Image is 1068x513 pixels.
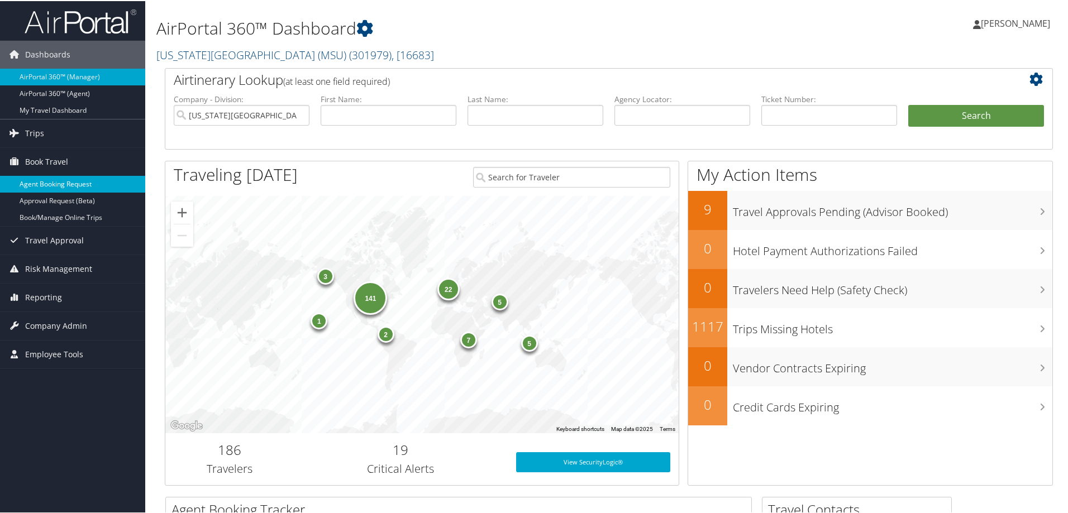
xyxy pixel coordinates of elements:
span: Travel Approval [25,226,84,253]
div: 141 [354,280,387,314]
button: Keyboard shortcuts [556,424,604,432]
h3: Travelers Need Help (Safety Check) [733,276,1052,297]
h1: AirPortal 360™ Dashboard [156,16,760,39]
h2: 9 [688,199,727,218]
button: Search [908,104,1044,126]
label: Company - Division: [174,93,309,104]
span: Reporting [25,282,62,310]
h2: 19 [302,439,499,458]
button: Zoom out [171,223,193,246]
h2: 0 [688,394,727,413]
h1: My Action Items [688,162,1052,185]
label: First Name: [321,93,456,104]
label: Last Name: [468,93,603,104]
span: ( 301979 ) [349,46,392,61]
a: 0Vendor Contracts Expiring [688,346,1052,385]
label: Agency Locator: [614,93,750,104]
a: 0Hotel Payment Authorizations Failed [688,229,1052,268]
img: airportal-logo.png [25,7,136,33]
span: Book Travel [25,147,68,175]
span: Employee Tools [25,339,83,367]
h2: Airtinerary Lookup [174,69,970,88]
div: 1 [311,311,327,328]
span: Risk Management [25,254,92,282]
span: Company Admin [25,311,87,339]
a: [PERSON_NAME] [973,6,1061,39]
h2: 0 [688,277,727,296]
span: [PERSON_NAME] [981,16,1050,28]
span: Map data ©2025 [611,425,653,431]
a: Terms (opens in new tab) [660,425,675,431]
h3: Trips Missing Hotels [733,315,1052,336]
span: Dashboards [25,40,70,68]
div: 5 [491,293,508,309]
a: View SecurityLogic® [516,451,670,471]
h3: Travel Approvals Pending (Advisor Booked) [733,198,1052,219]
a: [US_STATE][GEOGRAPHIC_DATA] (MSU) [156,46,434,61]
span: (at least one field required) [283,74,390,87]
img: Google [168,418,205,432]
h2: 1117 [688,316,727,335]
button: Zoom in [171,200,193,223]
div: 22 [437,277,459,299]
span: Trips [25,118,44,146]
a: Open this area in Google Maps (opens a new window) [168,418,205,432]
h3: Credit Cards Expiring [733,393,1052,414]
div: 7 [460,330,476,347]
a: 0Credit Cards Expiring [688,385,1052,424]
h2: 186 [174,439,285,458]
a: 1117Trips Missing Hotels [688,307,1052,346]
h3: Critical Alerts [302,460,499,476]
span: , [ 16683 ] [392,46,434,61]
h2: 0 [688,238,727,257]
a: 0Travelers Need Help (Safety Check) [688,268,1052,307]
h2: 0 [688,355,727,374]
h3: Hotel Payment Authorizations Failed [733,237,1052,258]
div: 3 [317,267,333,284]
div: 2 [377,325,394,342]
h3: Vendor Contracts Expiring [733,354,1052,375]
h1: Traveling [DATE] [174,162,298,185]
input: Search for Traveler [473,166,670,186]
label: Ticket Number: [761,93,897,104]
a: 9Travel Approvals Pending (Advisor Booked) [688,190,1052,229]
h3: Travelers [174,460,285,476]
div: 5 [521,333,537,350]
